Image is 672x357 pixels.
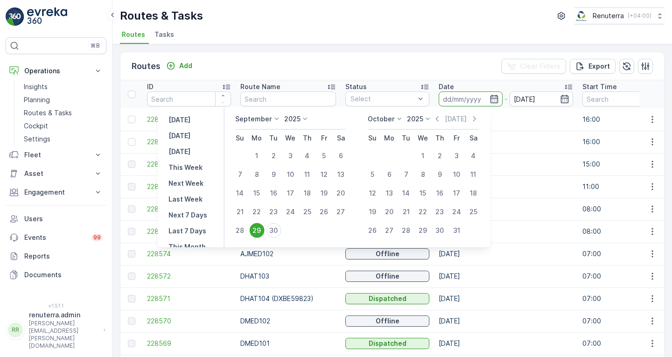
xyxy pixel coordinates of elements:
div: 9 [432,167,447,182]
th: Tuesday [265,130,282,147]
div: Toggle Row Selected [128,161,135,168]
button: This Week [165,162,206,173]
p: Route Name [240,82,280,91]
span: v 1.51.1 [6,303,106,308]
div: 2 [432,148,447,163]
div: 28 [232,223,247,238]
div: 19 [365,204,380,219]
th: Wednesday [414,130,431,147]
div: Toggle Row Selected [128,317,135,325]
p: 07:00 [582,316,666,326]
th: Thursday [299,130,315,147]
p: Asset [24,169,88,178]
img: logo_light-DOdMpM7g.png [27,7,67,26]
button: Last Week [165,194,206,205]
th: Monday [248,130,265,147]
div: 28 [399,223,413,238]
p: 16:00 [582,137,666,147]
div: 10 [283,167,298,182]
p: Engagement [24,188,88,197]
div: 22 [249,204,264,219]
p: Offline [376,316,399,326]
a: Users [6,210,106,228]
div: 8 [415,167,430,182]
p: October [368,114,394,124]
a: Reports [6,247,106,266]
span: 228688 [147,137,231,147]
div: 18 [466,186,481,201]
p: This Week [168,163,203,172]
td: [DATE] [434,287,578,310]
button: Next Week [165,178,207,189]
input: dd/mm/yyyy [439,91,503,106]
p: Events [24,233,86,242]
div: 29 [249,223,264,238]
div: 16 [266,186,281,201]
div: 13 [382,186,397,201]
span: 228569 [147,339,231,348]
p: [DATE] [445,114,467,124]
p: [DATE] [168,115,190,125]
div: 5 [365,167,380,182]
th: Saturday [465,130,482,147]
a: 228619 [147,204,231,214]
button: Tomorrow [165,146,194,157]
div: 13 [333,167,348,182]
div: 10 [449,167,464,182]
img: logo [6,7,24,26]
p: DHAT103 [240,272,336,281]
div: 26 [316,204,331,219]
p: 99 [93,234,101,241]
button: Dispatched [345,293,429,304]
div: Toggle Row Selected [128,205,135,213]
div: 18 [300,186,315,201]
p: 15:00 [582,160,666,169]
p: Routes & Tasks [120,8,203,23]
p: Cockpit [24,121,48,131]
p: Users [24,214,103,224]
div: 7 [232,167,247,182]
a: 228572 [147,272,231,281]
p: September [235,114,272,124]
div: 1 [415,148,430,163]
td: [DATE] [434,310,578,332]
div: 23 [266,204,281,219]
th: Friday [448,130,465,147]
button: Clear Filters [501,59,566,74]
button: Last 7 Days [165,225,210,237]
div: 1 [249,148,264,163]
div: 21 [399,204,413,219]
p: [DATE] [168,131,190,140]
div: 11 [300,167,315,182]
p: 07:00 [582,294,666,303]
div: 4 [466,148,481,163]
p: 08:00 [582,227,666,236]
span: 228689 [147,115,231,124]
div: 23 [432,204,447,219]
td: [DATE] [434,220,578,243]
td: [DATE] [434,265,578,287]
div: 27 [333,204,348,219]
a: 228570 [147,316,231,326]
p: 07:00 [582,272,666,281]
div: 7 [399,167,413,182]
p: Renuterra [593,11,624,21]
a: 228574 [147,249,231,259]
td: [DATE] [434,332,578,355]
p: Planning [24,95,50,105]
div: 15 [415,186,430,201]
th: Sunday [364,130,381,147]
a: 228618 [147,227,231,236]
th: Monday [381,130,398,147]
div: 4 [300,148,315,163]
p: Insights [24,82,48,91]
p: 2025 [407,114,423,124]
a: 228683 [147,160,231,169]
div: 3 [449,148,464,163]
a: Planning [20,93,106,106]
div: 22 [415,204,430,219]
p: Next Week [168,179,203,188]
p: AJMED102 [240,249,336,259]
p: ( +04:00 ) [628,12,651,20]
